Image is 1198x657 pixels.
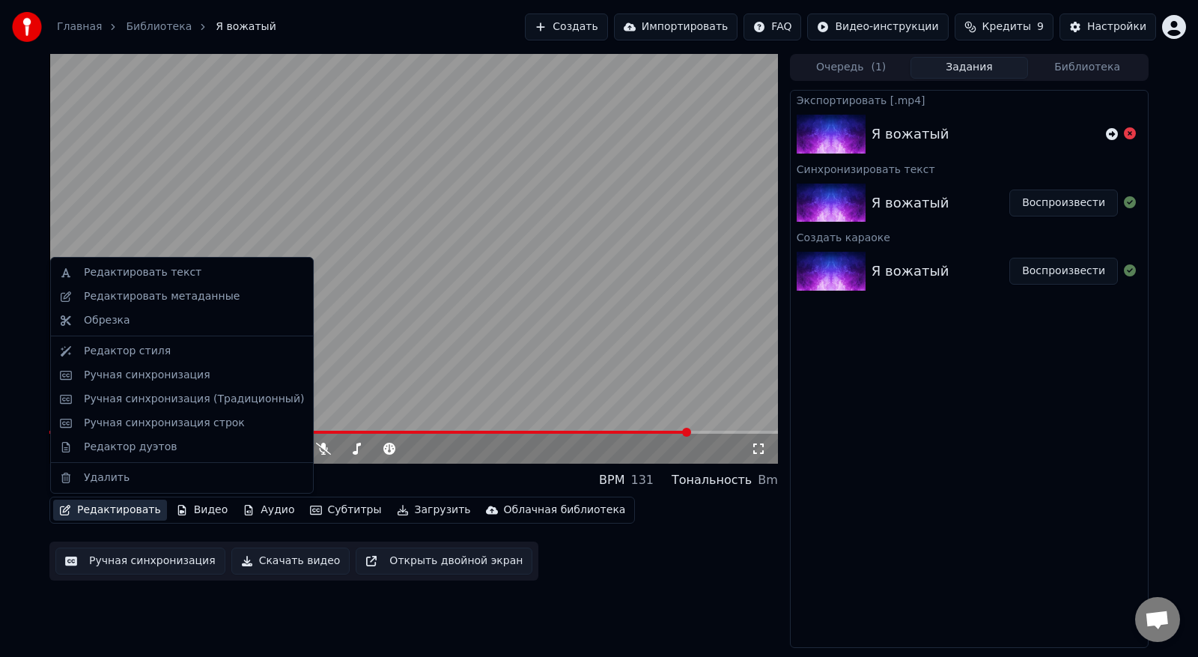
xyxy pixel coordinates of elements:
[791,228,1148,246] div: Создать караоке
[791,160,1148,178] div: Синхронизировать текст
[84,470,130,485] div: Удалить
[792,57,910,79] button: Очередь
[614,13,738,40] button: Импортировать
[126,19,192,34] a: Библиотека
[304,500,388,521] button: Субтитры
[84,368,210,383] div: Ручная синхронизация
[84,440,177,455] div: Редактор дуэтов
[1028,57,1146,79] button: Библиотека
[1059,13,1156,40] button: Настройки
[216,19,276,34] span: Я вожатый
[1087,19,1146,34] div: Настройки
[49,470,136,491] div: Я вожатый
[84,416,245,431] div: Ручная синхронизация строк
[672,471,752,489] div: Тональность
[1135,597,1180,642] a: Открытый чат
[55,548,225,575] button: Ручная синхронизация
[84,289,240,304] div: Редактировать метаданные
[84,392,304,407] div: Ручная синхронизация (Традиционный)
[807,13,948,40] button: Видео-инструкции
[872,193,949,214] div: Я вожатый
[744,13,801,40] button: FAQ
[391,500,477,521] button: Загрузить
[599,471,624,489] div: BPM
[955,13,1053,40] button: Кредиты9
[872,124,949,145] div: Я вожатый
[53,500,167,521] button: Редактировать
[791,91,1148,109] div: Экспортировать [.mp4]
[758,471,778,489] div: Bm
[231,548,350,575] button: Скачать видео
[84,265,201,280] div: Редактировать текст
[871,60,886,75] span: ( 1 )
[1037,19,1044,34] span: 9
[910,57,1029,79] button: Задания
[57,19,276,34] nav: breadcrumb
[57,19,102,34] a: Главная
[525,13,607,40] button: Создать
[12,12,42,42] img: youka
[356,548,532,575] button: Открыть двойной экран
[84,344,171,359] div: Редактор стиля
[170,500,234,521] button: Видео
[1009,190,1118,217] button: Воспроизвести
[982,19,1031,34] span: Кредиты
[504,503,626,518] div: Облачная библиотека
[84,313,130,328] div: Обрезка
[237,500,300,521] button: Аудио
[630,471,654,489] div: 131
[1009,258,1118,285] button: Воспроизвести
[872,261,949,282] div: Я вожатый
